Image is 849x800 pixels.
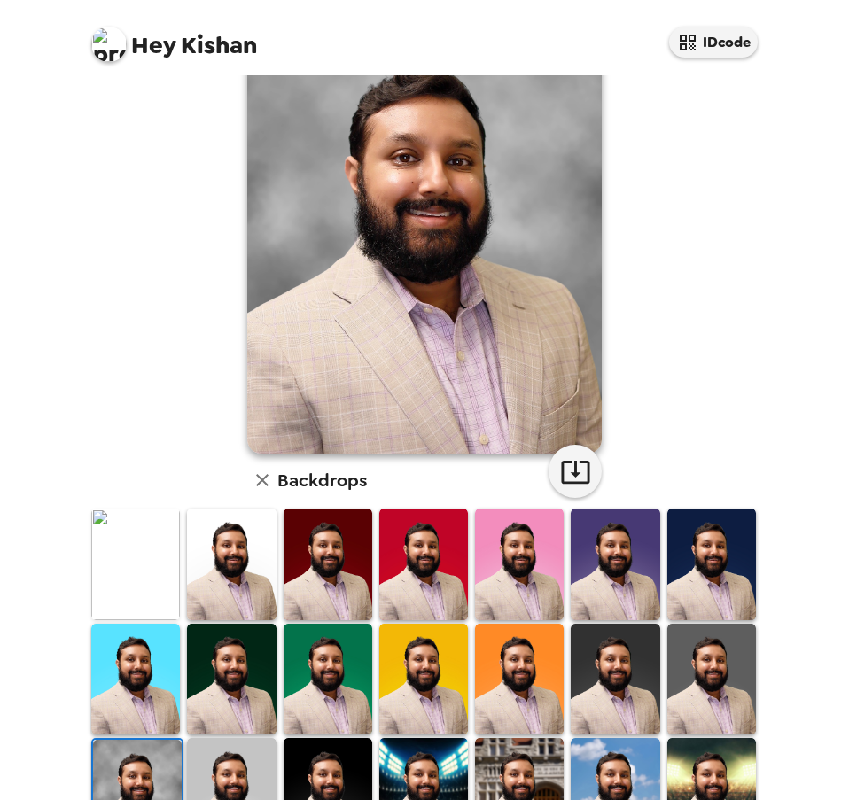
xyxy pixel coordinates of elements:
[91,18,257,58] span: Kishan
[669,27,758,58] button: IDcode
[277,466,367,494] h6: Backdrops
[91,27,127,62] img: profile pic
[91,509,180,619] img: Original
[247,11,602,454] img: user
[131,29,175,61] span: Hey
